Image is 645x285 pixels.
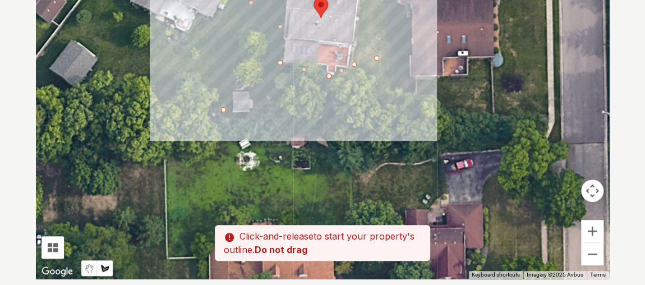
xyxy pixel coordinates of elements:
button: Zoom out [581,243,603,265]
button: Map camera controls [581,180,603,202]
button: Tilt map [42,236,64,259]
button: Keyboard shortcuts [472,271,520,279]
button: Zoom in [581,220,603,242]
p: to start your property's outline. [215,225,430,261]
a: Terms (opens in new tab) [590,272,606,278]
img: Google [39,264,76,279]
button: Stop drawing [81,260,97,276]
span: Imagery ©2025 Airbus [527,272,583,278]
a: Open this area in Google Maps (opens a new window) [39,264,76,279]
span: Click-and-release [239,231,314,242]
button: Draw a shape [97,260,113,276]
strong: Do not drag [255,244,307,255]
